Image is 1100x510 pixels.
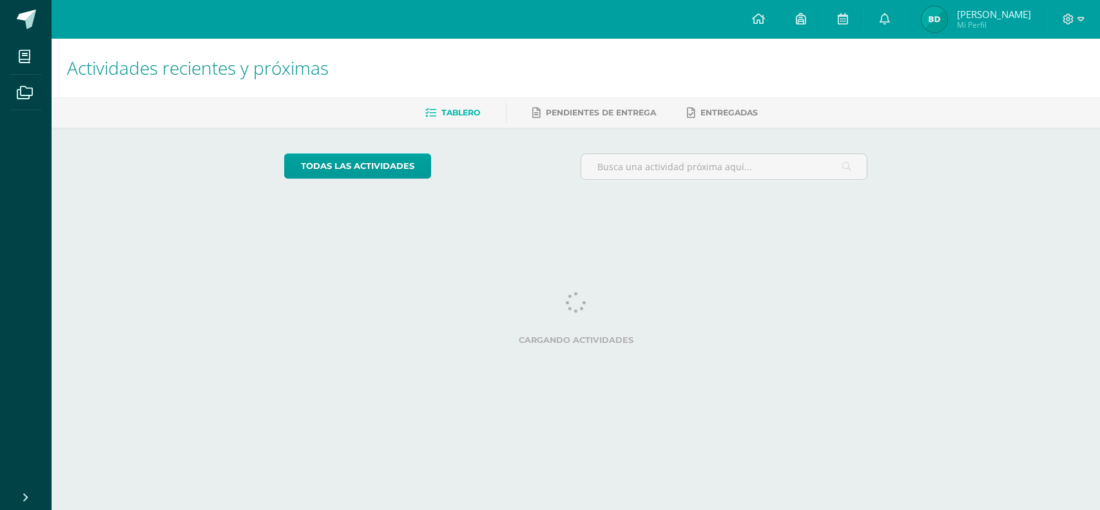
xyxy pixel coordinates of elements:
[67,55,329,80] span: Actividades recientes y próximas
[546,108,656,117] span: Pendientes de entrega
[581,154,867,179] input: Busca una actividad próxima aquí...
[921,6,947,32] img: 4ab8d18ff3edfe9ce56531832e567fab.png
[687,103,758,123] a: Entregadas
[284,335,867,345] label: Cargando actividades
[284,153,431,179] a: todas las Actividades
[441,108,480,117] span: Tablero
[532,103,656,123] a: Pendientes de entrega
[700,108,758,117] span: Entregadas
[957,8,1031,21] span: [PERSON_NAME]
[957,19,1031,30] span: Mi Perfil
[425,103,480,123] a: Tablero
